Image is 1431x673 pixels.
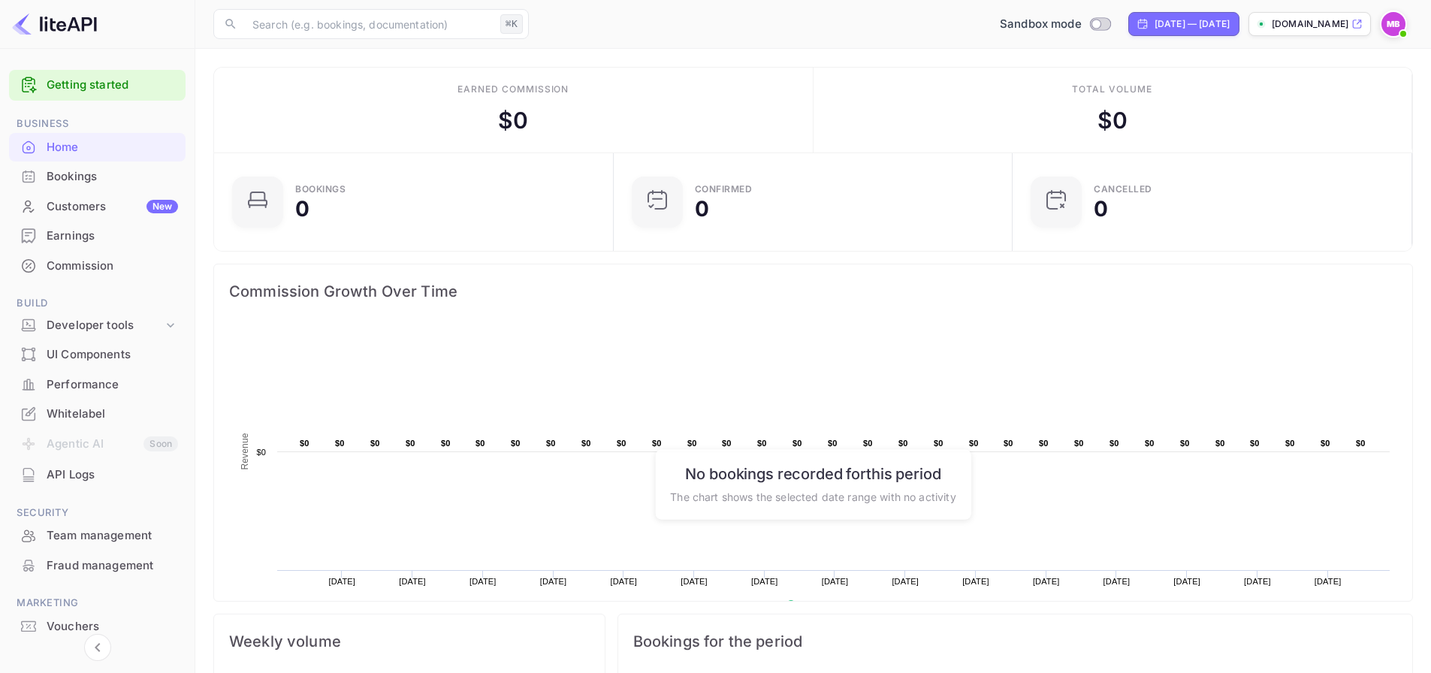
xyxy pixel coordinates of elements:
text: $0 [511,439,521,448]
text: [DATE] [892,577,919,586]
div: CustomersNew [9,192,186,222]
a: Team management [9,521,186,549]
div: 0 [695,198,709,219]
text: [DATE] [1033,577,1060,586]
div: Home [47,139,178,156]
div: Vouchers [47,618,178,635]
a: Home [9,133,186,161]
a: UI Components [9,340,186,368]
div: Total volume [1072,83,1152,96]
a: Fraud management [9,551,186,579]
span: Marketing [9,595,186,611]
img: LiteAPI logo [12,12,97,36]
text: $0 [1250,439,1260,448]
text: $0 [1356,439,1366,448]
div: Bookings [47,168,178,186]
div: API Logs [47,466,178,484]
a: Vouchers [9,612,186,640]
text: $0 [300,439,309,448]
div: CANCELLED [1094,185,1152,194]
div: $ 0 [1097,104,1128,137]
div: Commission [47,258,178,275]
text: $0 [256,448,266,457]
text: Revenue [801,600,839,611]
span: Commission Growth Over Time [229,279,1397,303]
text: $0 [546,439,556,448]
text: $0 [828,439,838,448]
div: New [146,200,178,213]
div: Team management [9,521,186,551]
div: Bookings [9,162,186,192]
div: Bookings [295,185,346,194]
div: Home [9,133,186,162]
a: API Logs [9,460,186,488]
text: $0 [1285,439,1295,448]
div: Vouchers [9,612,186,641]
div: [DATE] — [DATE] [1155,17,1230,31]
a: Bookings [9,162,186,190]
input: Search (e.g. bookings, documentation) [243,9,494,39]
text: [DATE] [822,577,849,586]
text: $0 [335,439,345,448]
div: ⌘K [500,14,523,34]
text: $0 [934,439,943,448]
span: Build [9,295,186,312]
div: Earnings [47,228,178,245]
div: Developer tools [9,312,186,339]
div: Whitelabel [9,400,186,429]
div: Earnings [9,222,186,251]
text: $0 [792,439,802,448]
div: Fraud management [47,557,178,575]
text: $0 [722,439,732,448]
div: Developer tools [47,317,163,334]
span: Bookings for the period [633,629,1397,653]
div: Commission [9,252,186,281]
div: 0 [295,198,309,219]
text: $0 [406,439,415,448]
text: Revenue [240,433,250,469]
text: $0 [1180,439,1190,448]
span: Sandbox mode [1000,16,1082,33]
text: [DATE] [681,577,708,586]
text: [DATE] [1315,577,1342,586]
text: $0 [969,439,979,448]
text: $0 [652,439,662,448]
div: UI Components [47,346,178,364]
div: Performance [9,370,186,400]
div: 0 [1094,198,1108,219]
span: Security [9,505,186,521]
div: Earned commission [457,83,569,96]
text: $0 [687,439,697,448]
p: The chart shows the selected date range with no activity [670,488,956,504]
text: [DATE] [1244,577,1271,586]
text: $0 [1109,439,1119,448]
a: Getting started [47,77,178,94]
text: [DATE] [1173,577,1200,586]
text: [DATE] [962,577,989,586]
div: $ 0 [498,104,528,137]
div: API Logs [9,460,186,490]
h6: No bookings recorded for this period [670,464,956,482]
text: $0 [475,439,485,448]
div: Whitelabel [47,406,178,423]
text: $0 [441,439,451,448]
text: $0 [1039,439,1049,448]
div: Team management [47,527,178,545]
text: $0 [1215,439,1225,448]
text: $0 [581,439,591,448]
img: Mehdi Baitach [1381,12,1405,36]
text: $0 [757,439,767,448]
text: [DATE] [329,577,356,586]
p: [DOMAIN_NAME] [1272,17,1348,31]
span: Weekly volume [229,629,590,653]
button: Collapse navigation [84,634,111,661]
div: Getting started [9,70,186,101]
text: $0 [370,439,380,448]
text: [DATE] [1103,577,1131,586]
a: Performance [9,370,186,398]
text: $0 [1004,439,1013,448]
div: Confirmed [695,185,753,194]
a: Whitelabel [9,400,186,427]
text: $0 [1145,439,1155,448]
div: UI Components [9,340,186,370]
